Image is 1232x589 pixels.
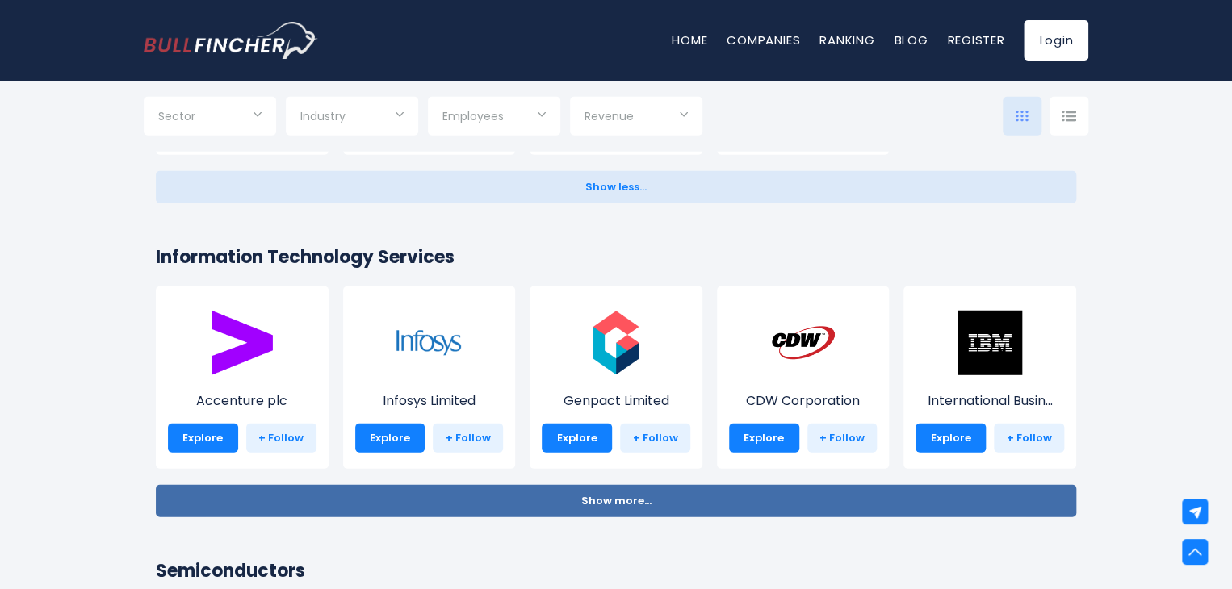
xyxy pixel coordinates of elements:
a: + Follow [620,424,690,453]
a: Register [947,31,1004,48]
span: Employees [442,109,504,123]
span: Show less... [585,182,647,194]
a: Explore [542,424,612,453]
a: Companies [727,31,800,48]
span: Revenue [585,109,634,123]
p: Genpact Limited [542,391,690,411]
a: Genpact Limited [542,340,690,411]
h2: Information Technology Services [156,244,1076,270]
span: Sector [158,109,195,123]
a: + Follow [246,424,316,453]
a: CDW Corporation [729,340,878,411]
a: Explore [729,424,799,453]
a: Explore [168,424,238,453]
h2: Semiconductors [156,558,1076,584]
a: Blog [894,31,928,48]
a: + Follow [433,424,503,453]
a: + Follow [994,424,1064,453]
a: Accenture plc [168,340,316,411]
p: International Business Machines Corporation [916,391,1064,411]
img: INFY.png [396,311,461,375]
a: Home [672,31,707,48]
img: ACN.png [210,311,274,375]
a: Infosys Limited [355,340,504,411]
a: Go to homepage [144,22,317,59]
input: Selection [442,103,546,132]
a: International Busin... [916,340,1064,411]
a: Login [1024,20,1088,61]
span: Industry [300,109,346,123]
span: Show more... [581,495,652,508]
a: Ranking [819,31,874,48]
img: G.png [584,311,648,375]
button: Show less... [156,171,1076,203]
input: Selection [300,103,404,132]
p: CDW Corporation [729,391,878,411]
p: Infosys Limited [355,391,504,411]
img: icon-comp-grid.svg [1016,111,1029,122]
button: Show more... [156,485,1076,517]
p: Accenture plc [168,391,316,411]
a: + Follow [807,424,878,453]
img: CDW.png [771,311,836,375]
input: Selection [158,103,262,132]
img: Bullfincher logo [144,22,318,59]
img: icon-comp-list-view.svg [1062,111,1076,122]
input: Selection [585,103,688,132]
img: IBM.png [958,311,1022,375]
a: Explore [355,424,425,453]
a: Explore [916,424,986,453]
